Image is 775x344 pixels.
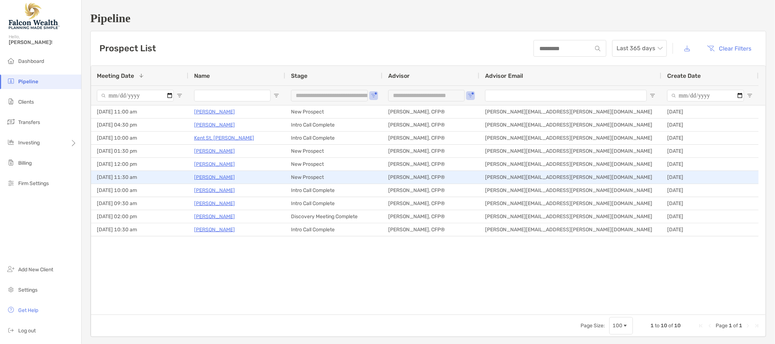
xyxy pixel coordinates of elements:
button: Open Filter Menu [650,93,656,99]
button: Open Filter Menu [747,93,753,99]
div: [DATE] 02:00 pm [91,210,188,223]
div: New Prospect [285,145,382,157]
span: Last 365 days [617,40,662,56]
span: Settings [18,287,38,293]
div: [PERSON_NAME][EMAIL_ADDRESS][PERSON_NAME][DOMAIN_NAME] [479,197,661,210]
div: Intro Call Complete [285,184,382,197]
div: [PERSON_NAME], CFP® [382,119,479,131]
div: [PERSON_NAME], CFP® [382,197,479,210]
div: [DATE] 09:30 am [91,197,188,210]
span: 1 [739,323,742,329]
div: Intro Call Complete [285,119,382,131]
div: First Page [698,323,704,329]
a: [PERSON_NAME] [194,173,235,182]
img: input icon [595,46,601,51]
button: Open Filter Menu [371,93,377,99]
div: [DATE] [661,132,759,144]
span: Transfers [18,119,40,125]
div: 100 [613,323,622,329]
span: Firm Settings [18,180,49,187]
a: [PERSON_NAME] [194,160,235,169]
input: Meeting Date Filter Input [97,90,174,101]
div: [DATE] 04:30 pm [91,119,188,131]
div: [DATE] 10:00 am [91,184,188,197]
div: [DATE] [661,197,759,210]
div: [PERSON_NAME][EMAIL_ADDRESS][PERSON_NAME][DOMAIN_NAME] [479,158,661,171]
span: [PERSON_NAME]! [9,39,77,45]
div: Page Size [609,317,633,335]
a: [PERSON_NAME] [194,147,235,156]
a: [PERSON_NAME] [194,225,235,234]
div: Previous Page [707,323,713,329]
div: [DATE] 11:00 am [91,105,188,118]
a: [PERSON_NAME] [194,186,235,195]
img: add_new_client icon [7,265,15,273]
span: Advisor [388,72,410,79]
a: [PERSON_NAME] [194,212,235,221]
div: New Prospect [285,158,382,171]
span: Get Help [18,307,38,313]
div: [PERSON_NAME], CFP® [382,223,479,236]
span: Add New Client [18,267,53,273]
div: [PERSON_NAME], CFP® [382,158,479,171]
a: Kent St. [PERSON_NAME] [194,133,254,143]
span: of [733,323,738,329]
button: Open Filter Menu [468,93,473,99]
img: pipeline icon [7,77,15,85]
div: [PERSON_NAME], CFP® [382,210,479,223]
input: Create Date Filter Input [667,90,744,101]
img: dashboard icon [7,56,15,65]
div: [PERSON_NAME][EMAIL_ADDRESS][PERSON_NAME][DOMAIN_NAME] [479,145,661,157]
p: [PERSON_NAME] [194,120,235,129]
span: Pipeline [18,79,38,85]
div: [DATE] [661,145,759,157]
img: settings icon [7,285,15,294]
div: Discovery Meeting Complete [285,210,382,223]
div: [PERSON_NAME][EMAIL_ADDRESS][PERSON_NAME][DOMAIN_NAME] [479,210,661,223]
img: investing icon [7,138,15,147]
h1: Pipeline [90,12,766,25]
div: Last Page [754,323,760,329]
span: Page [716,323,728,329]
span: Investing [18,140,40,146]
div: [PERSON_NAME][EMAIL_ADDRESS][PERSON_NAME][DOMAIN_NAME] [479,119,661,131]
button: Open Filter Menu [274,93,279,99]
div: [PERSON_NAME][EMAIL_ADDRESS][PERSON_NAME][DOMAIN_NAME] [479,132,661,144]
span: Meeting Date [97,72,134,79]
input: Name Filter Input [194,90,271,101]
div: [DATE] [661,171,759,184]
div: [PERSON_NAME], CFP® [382,105,479,118]
span: 10 [674,323,681,329]
img: clients icon [7,97,15,106]
span: Stage [291,72,307,79]
div: [PERSON_NAME], CFP® [382,171,479,184]
div: [PERSON_NAME][EMAIL_ADDRESS][PERSON_NAME][DOMAIN_NAME] [479,105,661,118]
div: Intro Call Complete [285,132,382,144]
input: Advisor Email Filter Input [485,90,647,101]
a: [PERSON_NAME] [194,107,235,116]
h3: Prospect List [99,43,156,53]
div: [DATE] [661,184,759,197]
button: Open Filter Menu [177,93,182,99]
div: [DATE] 01:30 pm [91,145,188,157]
div: [PERSON_NAME][EMAIL_ADDRESS][PERSON_NAME][DOMAIN_NAME] [479,171,661,184]
div: [DATE] 10:30 am [91,223,188,236]
div: [DATE] [661,210,759,223]
span: Log out [18,328,36,334]
span: Dashboard [18,58,44,64]
div: [DATE] [661,158,759,171]
div: Page Size: [581,323,605,329]
div: New Prospect [285,105,382,118]
span: Name [194,72,210,79]
div: [DATE] 11:30 am [91,171,188,184]
span: Clients [18,99,34,105]
div: [DATE] [661,105,759,118]
a: [PERSON_NAME] [194,199,235,208]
